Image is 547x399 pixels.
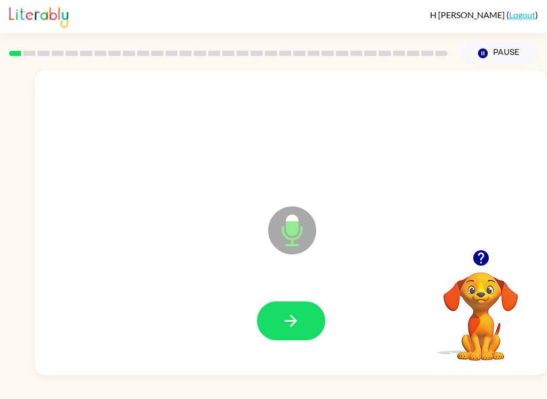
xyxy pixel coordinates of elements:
span: H [PERSON_NAME] [430,10,506,20]
img: Literably [9,4,68,28]
button: Pause [460,41,538,66]
a: Logout [509,10,535,20]
div: ( ) [430,10,538,20]
video: Your browser must support playing .mp4 files to use Literably. Please try using another browser. [427,256,534,362]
